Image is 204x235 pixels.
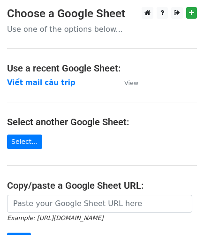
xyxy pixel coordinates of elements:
[7,180,197,191] h4: Copy/paste a Google Sheet URL:
[7,214,103,221] small: Example: [URL][DOMAIN_NAME]
[7,63,197,74] h4: Use a recent Google Sheet:
[7,116,197,128] h4: Select another Google Sheet:
[7,195,192,213] input: Paste your Google Sheet URL here
[7,24,197,34] p: Use one of the options below...
[7,135,42,149] a: Select...
[7,7,197,21] h3: Choose a Google Sheet
[7,78,76,87] a: Viết mail câu trip
[115,78,138,87] a: View
[124,79,138,86] small: View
